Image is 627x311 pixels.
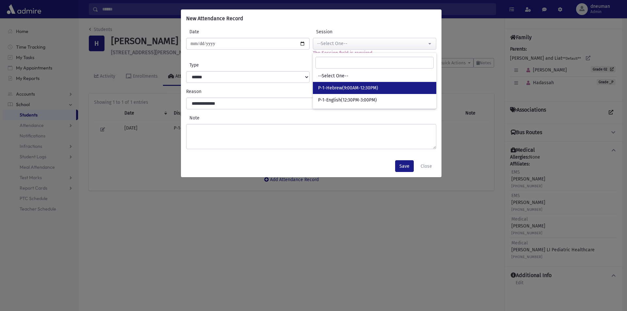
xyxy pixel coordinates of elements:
label: Reason [185,88,438,95]
span: The Session field is required. [313,50,373,56]
h6: New Attendance Record [186,15,243,23]
button: Save [395,160,414,172]
label: Note [186,115,436,121]
label: Date [186,28,248,35]
span: P-1-English(12:30PM-3:00PM) [318,97,377,103]
button: Close [416,160,436,172]
input: Search [315,57,434,69]
label: Session [313,28,375,35]
div: --Select One-- [317,40,427,47]
label: Type [186,62,248,69]
button: --Select One-- [313,38,436,50]
span: --Select One-- [318,73,348,79]
span: P-1-Hebrew(9:00AM-12:30PM) [318,85,378,91]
